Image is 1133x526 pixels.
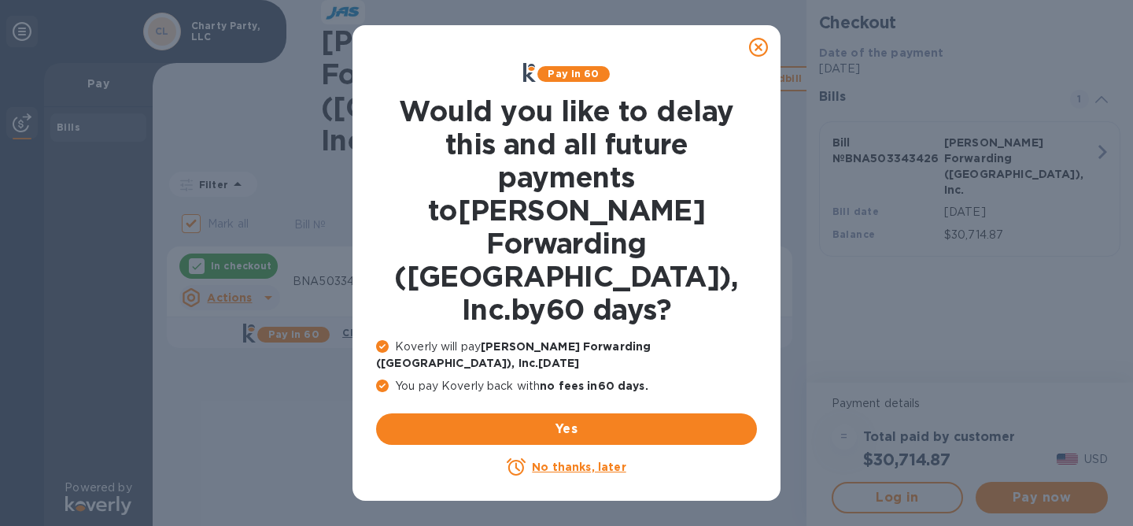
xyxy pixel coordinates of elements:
[376,378,757,394] p: You pay Koverly back with
[532,461,626,473] u: No thanks, later
[548,68,599,80] b: Pay in 60
[376,339,757,372] p: Koverly will pay
[376,413,757,445] button: Yes
[389,420,744,439] span: Yes
[540,380,648,392] b: no fees in 60 days .
[376,340,651,369] b: [PERSON_NAME] Forwarding ([GEOGRAPHIC_DATA]), Inc. [DATE]
[376,94,757,326] h1: Would you like to delay this and all future payments to [PERSON_NAME] Forwarding ([GEOGRAPHIC_DAT...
